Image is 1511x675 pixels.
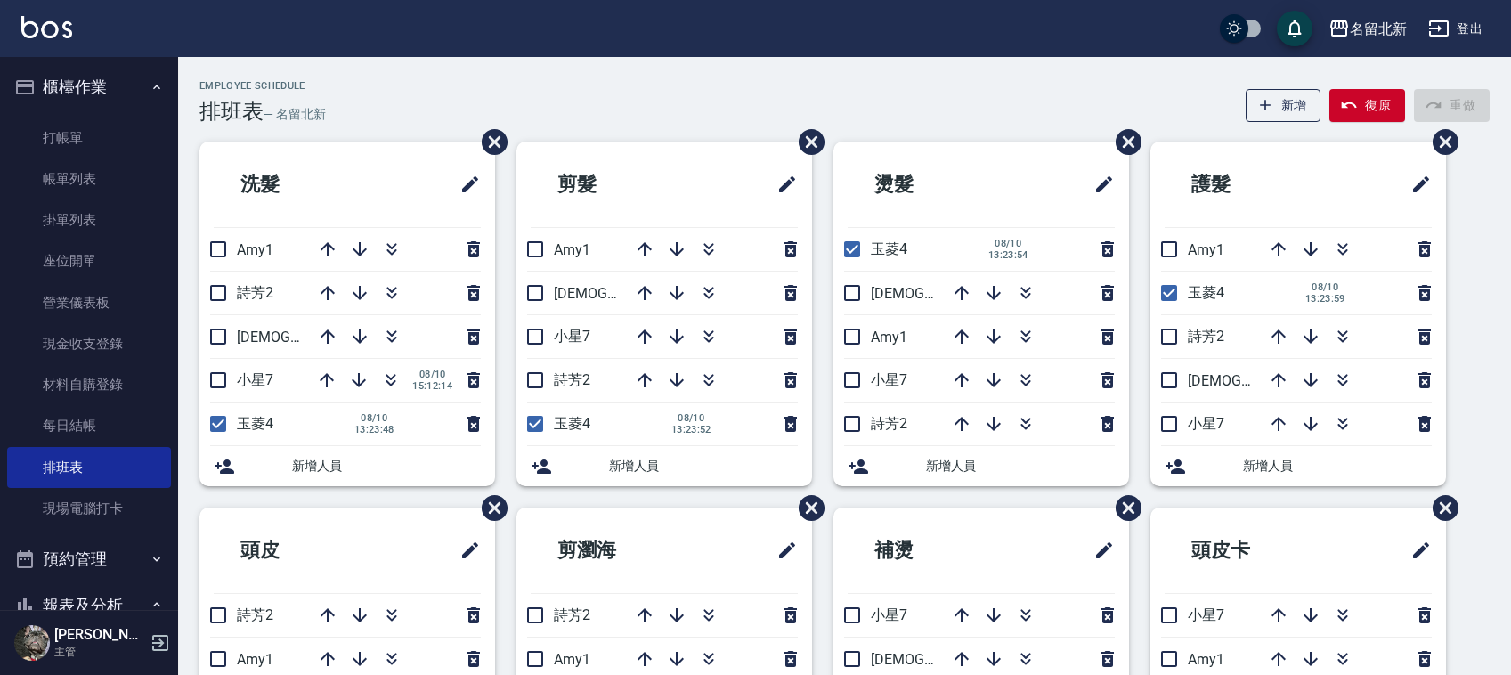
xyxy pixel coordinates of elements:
[1188,241,1224,258] span: Amy1
[1305,293,1345,305] span: 13:23:59
[554,651,590,668] span: Amy1
[554,606,590,623] span: 詩芳2
[671,412,711,424] span: 08/10
[292,457,481,476] span: 新增人員
[412,369,452,380] span: 08/10
[7,64,171,110] button: 櫃檯作業
[926,457,1115,476] span: 新增人員
[21,16,72,38] img: Logo
[609,457,798,476] span: 新增人員
[237,606,273,623] span: 詩芳2
[1083,529,1115,572] span: 修改班表的標題
[554,371,590,388] span: 詩芳2
[7,488,171,529] a: 現場電腦打卡
[1102,116,1144,168] span: 刪除班表
[7,536,171,582] button: 預約管理
[7,240,171,281] a: 座位開單
[7,447,171,488] a: 排班表
[848,152,1011,216] h2: 燙髮
[1305,281,1345,293] span: 08/10
[7,118,171,159] a: 打帳單
[449,163,481,206] span: 修改班表的標題
[264,105,326,124] h6: — 名留北新
[1165,152,1328,216] h2: 護髮
[1188,606,1224,623] span: 小星7
[871,240,907,257] span: 玉菱4
[449,529,481,572] span: 修改班表的標題
[1083,163,1115,206] span: 修改班表的標題
[7,159,171,199] a: 帳單列表
[7,282,171,323] a: 營業儀表板
[554,285,709,302] span: [DEMOGRAPHIC_DATA]9
[785,482,827,534] span: 刪除班表
[766,163,798,206] span: 修改班表的標題
[554,328,590,345] span: 小星7
[988,249,1028,261] span: 13:23:54
[871,371,907,388] span: 小星7
[54,644,145,660] p: 主管
[871,415,907,432] span: 詩芳2
[412,380,452,392] span: 15:12:14
[766,529,798,572] span: 修改班表的標題
[199,99,264,124] h3: 排班表
[14,625,50,661] img: Person
[554,415,590,432] span: 玉菱4
[1400,529,1432,572] span: 修改班表的標題
[1150,446,1446,486] div: 新增人員
[1188,328,1224,345] span: 詩芳2
[871,285,1026,302] span: [DEMOGRAPHIC_DATA]9
[785,116,827,168] span: 刪除班表
[237,284,273,301] span: 詩芳2
[237,651,273,668] span: Amy1
[988,238,1028,249] span: 08/10
[1277,11,1312,46] button: save
[1350,18,1407,40] div: 名留北新
[1419,116,1461,168] span: 刪除班表
[1246,89,1321,122] button: 新增
[871,651,1026,668] span: [DEMOGRAPHIC_DATA]9
[237,241,273,258] span: Amy1
[554,241,590,258] span: Amy1
[199,80,326,92] h2: Employee Schedule
[468,482,510,534] span: 刪除班表
[54,626,145,644] h5: [PERSON_NAME]
[7,364,171,405] a: 材料自購登錄
[1165,518,1338,582] h2: 頭皮卡
[1400,163,1432,206] span: 修改班表的標題
[468,116,510,168] span: 刪除班表
[1321,11,1414,47] button: 名留北新
[214,518,378,582] h2: 頭皮
[1188,415,1224,432] span: 小星7
[531,152,695,216] h2: 剪髮
[199,446,495,486] div: 新增人員
[871,329,907,346] span: Amy1
[1329,89,1405,122] button: 復原
[1188,372,1343,389] span: [DEMOGRAPHIC_DATA]9
[7,582,171,629] button: 報表及分析
[1188,651,1224,668] span: Amy1
[237,415,273,432] span: 玉菱4
[871,606,907,623] span: 小星7
[237,371,273,388] span: 小星7
[7,405,171,446] a: 每日結帳
[671,424,711,435] span: 13:23:52
[531,518,704,582] h2: 剪瀏海
[848,518,1011,582] h2: 補燙
[354,424,394,435] span: 13:23:48
[833,446,1129,486] div: 新增人員
[1419,482,1461,534] span: 刪除班表
[7,199,171,240] a: 掛單列表
[516,446,812,486] div: 新增人員
[7,323,171,364] a: 現金收支登錄
[237,329,392,346] span: [DEMOGRAPHIC_DATA]9
[1188,284,1224,301] span: 玉菱4
[1102,482,1144,534] span: 刪除班表
[1421,12,1490,45] button: 登出
[1243,457,1432,476] span: 新增人員
[354,412,394,424] span: 08/10
[214,152,378,216] h2: 洗髮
